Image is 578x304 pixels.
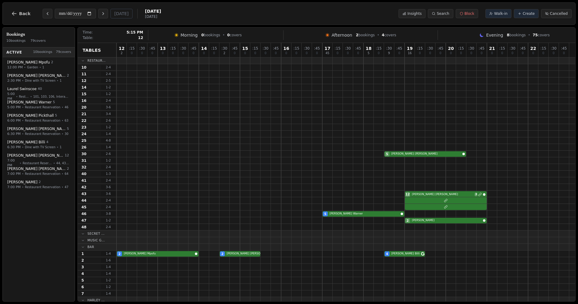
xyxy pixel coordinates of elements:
span: 7:00 PM [7,185,21,190]
span: : 45 [314,47,320,50]
span: Table: [83,35,93,40]
span: 2 [39,180,41,185]
span: 3 - 4 [101,112,116,116]
span: : 30 [510,47,515,50]
span: : 15 [458,47,464,50]
span: 6 [81,285,84,289]
span: 47 [81,218,87,223]
span: 14 [81,85,87,90]
span: 46 [81,211,87,216]
span: 45 [81,205,87,210]
button: [PERSON_NAME] [PERSON_NAME]56:30 PM•Restaurant Reservation•30 [4,124,74,139]
span: Time: [83,30,93,35]
span: • [57,145,58,149]
span: Laurel Swinscoe [7,87,37,91]
span: 0 [227,33,230,37]
span: 44 [81,198,87,203]
span: 2 [119,252,121,256]
span: [PERSON_NAME] [7,180,38,185]
span: Active [6,50,22,54]
span: 0 [439,52,441,55]
span: 10 bookings [33,50,52,55]
span: : 15 [211,47,217,50]
span: 43 [81,191,87,196]
span: 2 - 4 [101,178,116,183]
button: Insights [399,9,425,18]
span: [PERSON_NAME] Pickthall [7,113,54,118]
span: [PERSON_NAME] [PERSON_NAME] [7,166,66,171]
span: 4 - 8 [101,138,116,143]
h3: Bookings [6,31,71,37]
span: bookings [507,33,526,38]
span: • [22,78,24,83]
span: 2 - 4 [101,72,116,76]
span: 0 [131,52,133,55]
span: 24 [81,132,87,136]
button: Previous day [43,9,52,18]
span: 1 - 2 [101,125,116,129]
span: [PERSON_NAME] [PERSON_NAME] [7,153,64,158]
span: 10 [81,65,87,70]
span: 0 [182,52,184,55]
span: [PERSON_NAME] [PERSON_NAME] [227,252,273,256]
span: : 15 [417,47,423,50]
span: 1 - 2 [101,85,116,90]
span: 18 [366,46,371,51]
span: • [30,94,32,99]
span: 63 [64,118,68,123]
span: 40 [81,172,87,176]
button: [DATE] [110,9,133,18]
span: Dine with TV Screen [25,78,55,83]
span: [PERSON_NAME] Mpofu [124,252,194,256]
button: Laurel Swinscoe405:00 PM•Restaurant Reservation•101, 103, 106, Interactive Darts, 104, 102, Pool ... [4,84,74,104]
span: 1 - 4 [101,251,116,256]
span: [DATE] [145,8,161,14]
span: 6:30 PM [7,131,21,136]
span: 0 [254,52,256,55]
button: [PERSON_NAME] 27:00 PM•Restaurant Reservation•47 [4,178,74,192]
span: 22 [530,46,536,51]
span: 42 [81,185,87,190]
span: 16 [408,52,412,55]
span: 0 [470,52,472,55]
span: Evening [486,32,503,38]
button: Cancelled [541,9,572,18]
span: 30 [64,132,68,136]
span: : 45 [149,47,155,50]
span: : 15 [129,47,135,50]
span: 0 [357,52,359,55]
span: : 15 [540,47,546,50]
span: : 30 [551,47,557,50]
span: Tables [83,47,101,53]
span: 5:15 PM [126,30,143,35]
span: : 30 [468,47,474,50]
span: covers [382,33,396,38]
button: Create [514,9,539,18]
span: : 30 [263,47,268,50]
span: Restaurant Reservation [25,105,60,110]
span: 7:00 PM [7,158,18,168]
span: 0 [511,52,513,55]
span: • [528,33,530,38]
span: 19 [407,46,412,51]
span: • [20,161,21,165]
span: 0 [522,52,524,55]
span: [PERSON_NAME] Warner [7,100,52,105]
span: 2 [81,258,84,263]
span: 0 [306,52,307,55]
span: 3 - 6 [101,105,116,110]
span: • [223,33,225,38]
span: 46 [64,105,68,110]
span: 3 [475,193,478,196]
button: [PERSON_NAME] Mpofu212:00 PM•Garden•1 [4,58,74,72]
span: • [22,105,24,110]
span: 0 [192,52,194,55]
span: 2 - 6 [101,118,116,123]
span: [PERSON_NAME] Warner [330,212,399,216]
span: • [53,161,55,165]
span: : 45 [438,47,443,50]
span: : 30 [139,47,145,50]
span: : 45 [232,47,238,50]
span: 13 [160,46,166,51]
span: [DATE] [145,14,161,19]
